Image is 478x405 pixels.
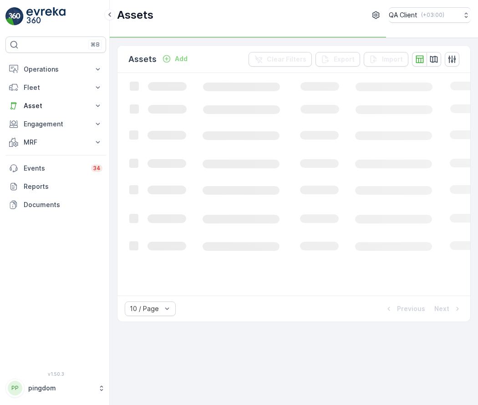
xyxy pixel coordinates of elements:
button: PPpingdom [5,379,106,398]
button: Clear Filters [249,52,312,67]
p: Operations [24,65,88,74]
p: ( +03:00 ) [421,11,444,19]
div: PP [8,381,22,395]
p: MRF [24,138,88,147]
p: Import [382,55,403,64]
a: Documents [5,196,106,214]
button: Fleet [5,78,106,97]
p: 34 [93,165,101,172]
button: Import [364,52,408,67]
p: Documents [24,200,102,209]
p: Clear Filters [267,55,306,64]
button: Add [158,53,191,64]
button: Next [433,303,463,314]
a: Reports [5,177,106,196]
button: Previous [383,303,426,314]
img: logo [5,7,24,26]
p: Reports [24,182,102,191]
p: Next [434,304,449,313]
p: Add [175,54,188,63]
p: pingdom [28,384,93,393]
p: Events [24,164,86,173]
button: Operations [5,60,106,78]
img: logo_light-DOdMpM7g.png [26,7,66,26]
button: Export [315,52,360,67]
p: QA Client [389,10,417,20]
p: Fleet [24,83,88,92]
p: Asset [24,101,88,110]
p: Engagement [24,119,88,129]
span: v 1.50.3 [5,371,106,377]
p: ⌘B [91,41,100,48]
button: QA Client(+03:00) [389,7,471,23]
button: Engagement [5,115,106,133]
p: Assets [128,53,157,66]
p: Export [334,55,355,64]
button: Asset [5,97,106,115]
button: MRF [5,133,106,151]
p: Assets [117,8,153,22]
a: Events34 [5,159,106,177]
p: Previous [397,304,425,313]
